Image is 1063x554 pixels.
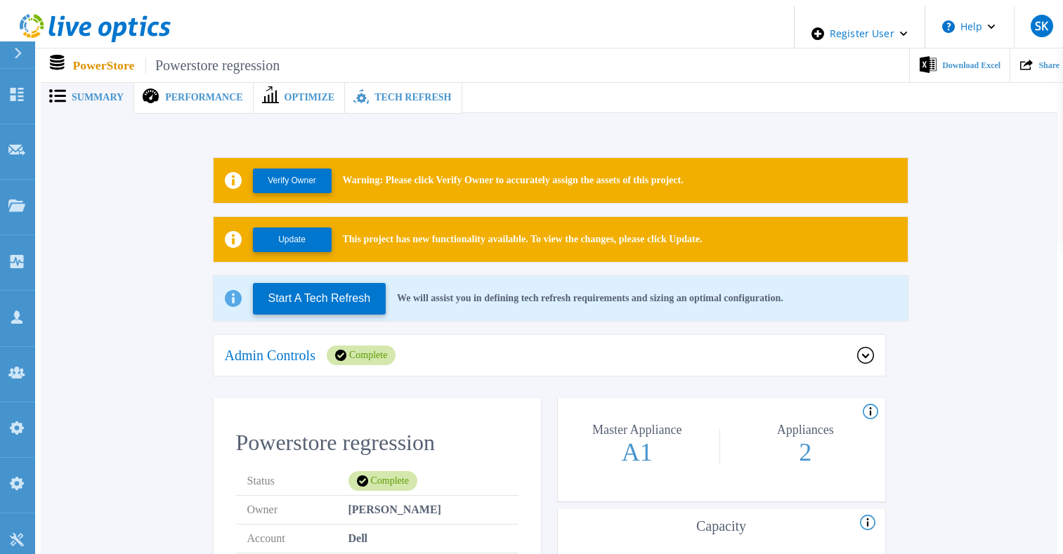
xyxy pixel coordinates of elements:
div: Complete [327,345,396,365]
button: Start A Tech Refresh [253,283,386,315]
p: Appliances [730,423,880,436]
span: Optimize [285,93,335,103]
span: Powerstore regression [145,58,280,74]
span: Owner [247,496,348,524]
span: SK [1035,20,1048,32]
p: This project has new functionality available. To view the changes, please click Update. [343,234,703,245]
span: Dell [348,525,368,553]
p: Warning: Please click Verify Owner to accurately assign the assets of this project. [343,175,684,186]
span: Share [1038,61,1059,70]
p: A1 [559,440,716,465]
span: Status [247,467,348,495]
button: Verify Owner [253,169,332,193]
span: Tech Refresh [374,93,451,103]
p: Admin Controls [225,348,315,362]
button: Help [925,6,1013,48]
span: Download Excel [942,61,1000,70]
p: 2 [727,440,885,465]
span: Account [247,525,348,553]
p: Master Appliance [562,423,712,436]
span: [PERSON_NAME] [348,496,441,524]
p: PowerStore [73,58,280,74]
h2: Powerstore regression [236,430,519,456]
div: , [6,6,1057,518]
button: Update [253,227,332,252]
span: Summary [72,93,124,103]
div: Register User [795,6,925,62]
p: We will assist you in defining tech refresh requirements and sizing an optimal configuration. [397,293,783,304]
span: Performance [165,93,242,103]
div: Complete [348,471,417,491]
